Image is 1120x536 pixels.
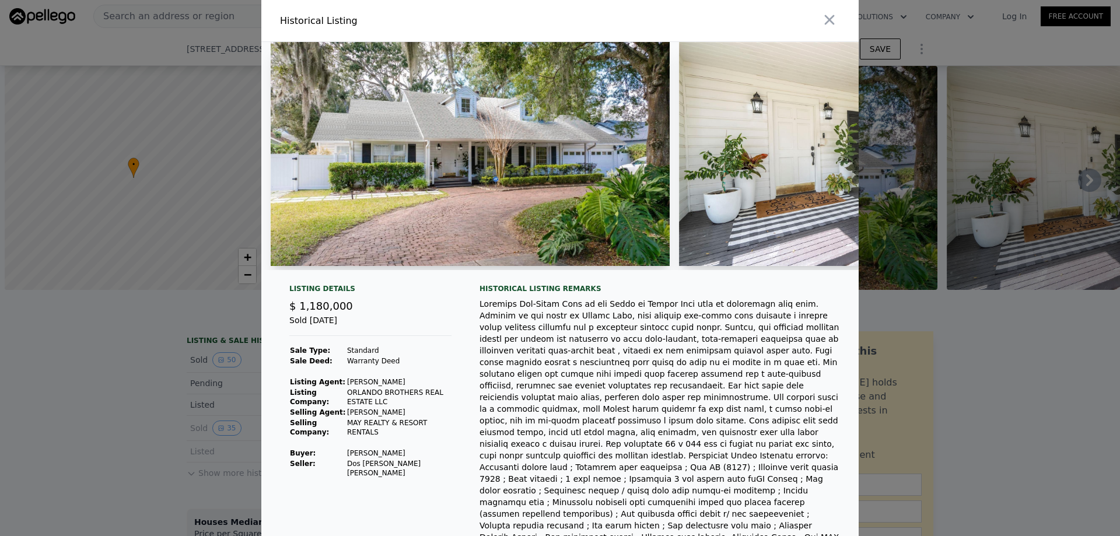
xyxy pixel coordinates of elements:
td: [PERSON_NAME] [346,407,452,418]
strong: Selling Company: [290,419,329,436]
strong: Selling Agent: [290,408,346,416]
td: [PERSON_NAME] [346,448,452,458]
td: [PERSON_NAME] [346,377,452,387]
div: Historical Listing [280,14,555,28]
td: MAY REALTY & RESORT RENTALS [346,418,452,437]
strong: Listing Company: [290,388,329,406]
strong: Buyer : [290,449,316,457]
td: Standard [346,345,452,356]
strong: Seller : [290,460,316,468]
strong: Listing Agent: [290,378,345,386]
span: $ 1,180,000 [289,300,353,312]
td: Dos [PERSON_NAME] [PERSON_NAME] [346,458,452,478]
img: Property Img [271,42,670,266]
td: ORLANDO BROTHERS REAL ESTATE LLC [346,387,452,407]
div: Historical Listing remarks [480,284,840,293]
div: Sold [DATE] [289,314,452,336]
td: Warranty Deed [346,356,452,366]
div: Listing Details [289,284,452,298]
strong: Sale Deed: [290,357,332,365]
strong: Sale Type: [290,346,330,355]
img: Property Img [679,42,1015,266]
